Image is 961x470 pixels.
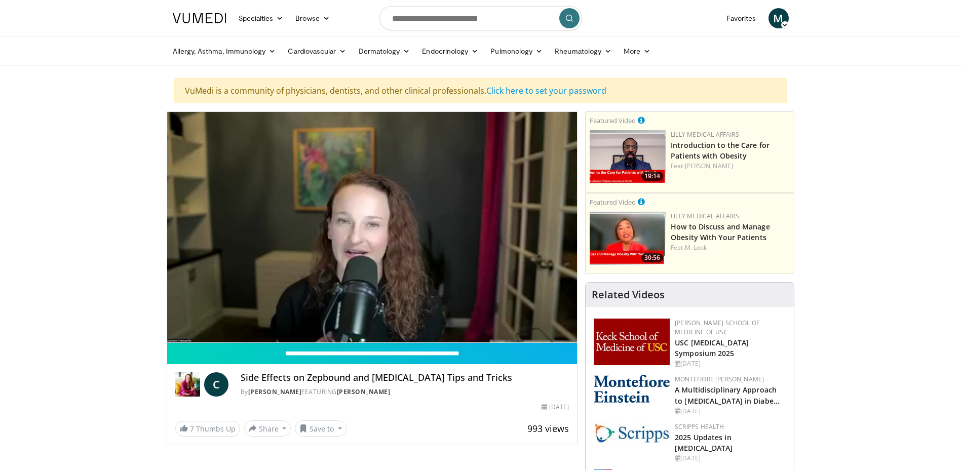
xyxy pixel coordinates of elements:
[244,420,291,437] button: Share
[173,13,226,23] img: VuMedi Logo
[685,243,707,252] a: M. Look
[675,338,749,358] a: USC [MEDICAL_DATA] Symposium 2025
[590,130,666,183] a: 19:14
[175,421,240,437] a: 7 Thumbs Up
[675,385,780,405] a: A Multidisciplinary Approach to [MEDICAL_DATA] in Diabe…
[685,162,733,170] a: [PERSON_NAME]
[174,78,787,103] div: VuMedi is a community of physicians, dentists, and other clinical professionals.
[379,6,582,30] input: Search topics, interventions
[641,253,663,262] span: 30:56
[592,289,665,301] h4: Related Videos
[675,433,733,453] a: 2025 Updates in [MEDICAL_DATA]
[542,403,569,412] div: [DATE]
[486,85,606,96] a: Click here to set your password
[190,424,194,434] span: 7
[675,454,786,463] div: [DATE]
[671,140,770,161] a: Introduction to the Care for Patients with Obesity
[671,162,790,171] div: Feat.
[675,422,724,431] a: Scripps Health
[675,375,764,383] a: Montefiore [PERSON_NAME]
[295,420,347,437] button: Save to
[618,41,657,61] a: More
[248,387,302,396] a: [PERSON_NAME]
[527,422,569,435] span: 993 views
[675,319,759,336] a: [PERSON_NAME] School of Medicine of USC
[590,212,666,265] img: c98a6a29-1ea0-4bd5-8cf5-4d1e188984a7.png.150x105_q85_crop-smart_upscale.png
[675,407,786,416] div: [DATE]
[594,422,670,443] img: c9f2b0b7-b02a-4276-a72a-b0cbb4230bc1.jpg.150x105_q85_autocrop_double_scale_upscale_version-0.2.jpg
[671,212,739,220] a: Lilly Medical Affairs
[175,372,200,397] img: Dr. Carolynn Francavilla
[289,8,336,28] a: Browse
[233,8,290,28] a: Specialties
[204,372,228,397] a: C
[671,243,790,252] div: Feat.
[337,387,391,396] a: [PERSON_NAME]
[590,198,636,207] small: Featured Video
[641,172,663,181] span: 19:14
[594,375,670,403] img: b0142b4c-93a1-4b58-8f91-5265c282693c.png.150x105_q85_autocrop_double_scale_upscale_version-0.2.png
[241,387,569,397] div: By FEATURING
[768,8,789,28] a: M
[590,116,636,125] small: Featured Video
[167,112,578,343] video-js: Video Player
[167,41,282,61] a: Allergy, Asthma, Immunology
[671,130,739,139] a: Lilly Medical Affairs
[484,41,549,61] a: Pulmonology
[416,41,484,61] a: Endocrinology
[671,222,770,242] a: How to Discuss and Manage Obesity With Your Patients
[590,212,666,265] a: 30:56
[549,41,618,61] a: Rheumatology
[282,41,352,61] a: Cardiovascular
[590,130,666,183] img: acc2e291-ced4-4dd5-b17b-d06994da28f3.png.150x105_q85_crop-smart_upscale.png
[675,359,786,368] div: [DATE]
[720,8,762,28] a: Favorites
[353,41,416,61] a: Dermatology
[594,319,670,365] img: 7b941f1f-d101-407a-8bfa-07bd47db01ba.png.150x105_q85_autocrop_double_scale_upscale_version-0.2.jpg
[241,372,569,383] h4: Side Effects on Zepbound and [MEDICAL_DATA] Tips and Tricks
